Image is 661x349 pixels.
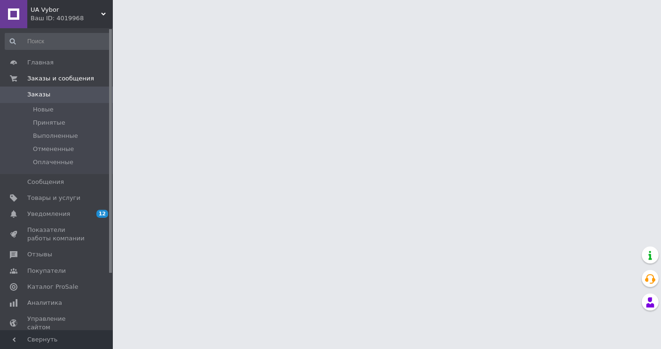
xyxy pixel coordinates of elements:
span: Заказы [27,90,50,99]
span: Выполненные [33,132,78,140]
div: Ваш ID: 4019968 [31,14,113,23]
span: Новые [33,105,54,114]
span: Показатели работы компании [27,226,87,243]
span: Каталог ProSale [27,283,78,291]
input: Поиск [5,33,111,50]
span: Сообщения [27,178,64,186]
span: Покупатели [27,267,66,275]
span: Главная [27,58,54,67]
span: Принятые [33,119,65,127]
span: Товары и услуги [27,194,80,202]
span: Заказы и сообщения [27,74,94,83]
span: Аналитика [27,299,62,307]
span: 12 [96,210,108,218]
span: UA Vybor [31,6,101,14]
span: Отзывы [27,250,52,259]
span: Уведомления [27,210,70,218]
span: Отмененные [33,145,74,153]
span: Оплаченные [33,158,73,167]
span: Управление сайтом [27,315,87,332]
